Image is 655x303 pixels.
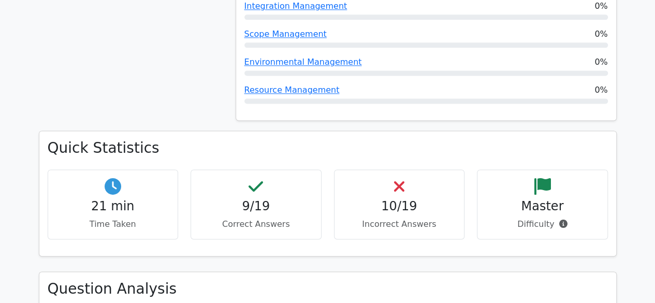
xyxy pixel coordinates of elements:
p: Correct Answers [199,218,313,230]
h4: 9/19 [199,199,313,214]
h4: Master [486,199,599,214]
a: Environmental Management [244,57,362,67]
h3: Question Analysis [48,280,608,298]
p: Time Taken [56,218,170,230]
span: 0% [594,84,607,96]
a: Integration Management [244,1,347,11]
span: 0% [594,56,607,68]
span: 0% [594,28,607,40]
h4: 21 min [56,199,170,214]
h3: Quick Statistics [48,139,608,157]
p: Difficulty [486,218,599,230]
a: Scope Management [244,29,327,39]
a: Resource Management [244,85,340,95]
h4: 10/19 [343,199,456,214]
p: Incorrect Answers [343,218,456,230]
